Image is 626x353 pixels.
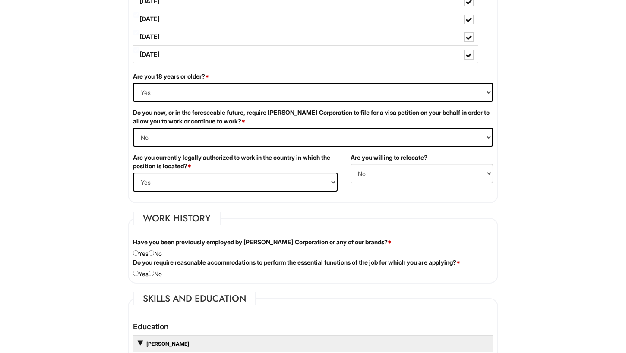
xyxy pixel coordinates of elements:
div: Yes No [126,238,500,258]
select: (Yes / No) [133,173,338,192]
h4: Education [133,322,493,331]
label: [DATE] [133,10,478,28]
label: Do you now, or in the foreseeable future, require [PERSON_NAME] Corporation to file for a visa pe... [133,108,493,126]
div: Yes No [126,258,500,278]
label: [DATE] [133,46,478,63]
label: Have you been previously employed by [PERSON_NAME] Corporation or any of our brands? [133,238,392,246]
label: [DATE] [133,28,478,45]
label: Do you require reasonable accommodations to perform the essential functions of the job for which ... [133,258,460,267]
label: Are you willing to relocate? [351,153,427,162]
legend: Skills and Education [133,292,256,305]
label: Are you 18 years or older? [133,72,209,81]
a: [PERSON_NAME] [145,340,189,347]
select: (Yes / No) [133,128,493,147]
label: Are you currently legally authorized to work in the country in which the position is located? [133,153,338,170]
select: (Yes / No) [133,83,493,102]
legend: Work History [133,212,221,225]
select: (Yes / No) [351,164,493,183]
